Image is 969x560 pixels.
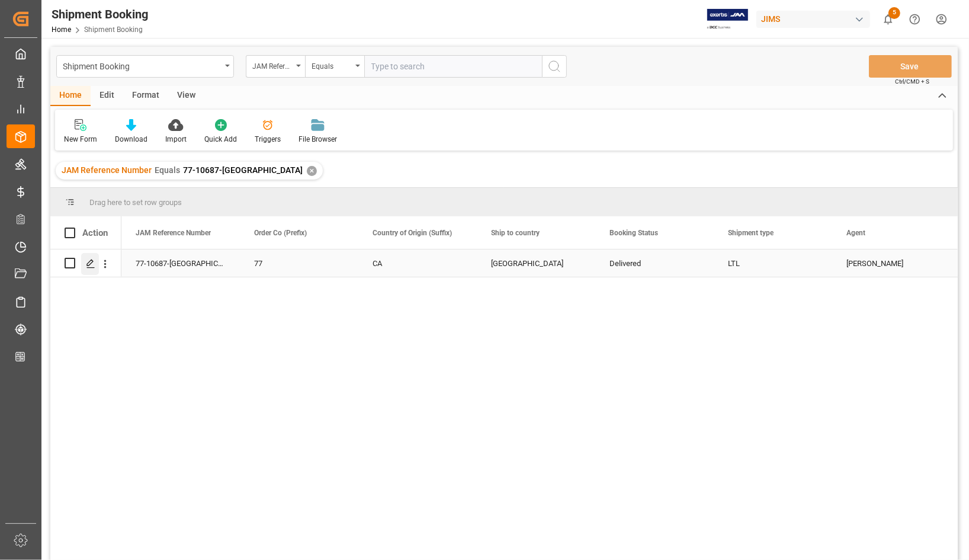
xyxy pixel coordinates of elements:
span: Country of Origin (Suffix) [373,229,452,237]
span: JAM Reference Number [62,165,152,175]
button: show 5 new notifications [875,6,901,33]
span: Drag here to set row groups [89,198,182,207]
div: File Browser [299,134,337,145]
div: LTL [728,250,818,277]
span: Booking Status [609,229,658,237]
button: Help Center [901,6,928,33]
span: Ship to country [491,229,540,237]
div: Action [82,228,108,238]
span: 5 [888,7,900,19]
span: Agent [846,229,865,237]
div: Delivered [609,250,700,277]
div: Triggers [255,134,281,145]
input: Type to search [364,55,542,78]
div: [GEOGRAPHIC_DATA] [491,250,581,277]
div: Quick Add [204,134,237,145]
div: Equals [312,58,352,72]
div: JAM Reference Number [252,58,293,72]
div: ✕ [307,166,317,176]
button: JIMS [756,8,875,30]
div: Press SPACE to select this row. [50,249,121,277]
div: JIMS [756,11,870,28]
div: New Form [64,134,97,145]
div: View [168,86,204,106]
span: 77-10687-[GEOGRAPHIC_DATA] [183,165,303,175]
div: Home [50,86,91,106]
button: open menu [246,55,305,78]
div: [PERSON_NAME] [846,250,936,277]
div: CA [373,250,463,277]
button: open menu [56,55,234,78]
a: Home [52,25,71,34]
div: 77-10687-[GEOGRAPHIC_DATA] [121,249,240,277]
div: Download [115,134,147,145]
div: Import [165,134,187,145]
div: Edit [91,86,123,106]
span: Equals [155,165,180,175]
div: 77 [254,250,344,277]
div: Shipment Booking [63,58,221,73]
span: JAM Reference Number [136,229,211,237]
span: Ctrl/CMD + S [895,77,929,86]
button: open menu [305,55,364,78]
img: Exertis%20JAM%20-%20Email%20Logo.jpg_1722504956.jpg [707,9,748,30]
span: Shipment type [728,229,774,237]
span: Order Co (Prefix) [254,229,307,237]
div: Shipment Booking [52,5,148,23]
button: search button [542,55,567,78]
div: Format [123,86,168,106]
button: Save [869,55,952,78]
